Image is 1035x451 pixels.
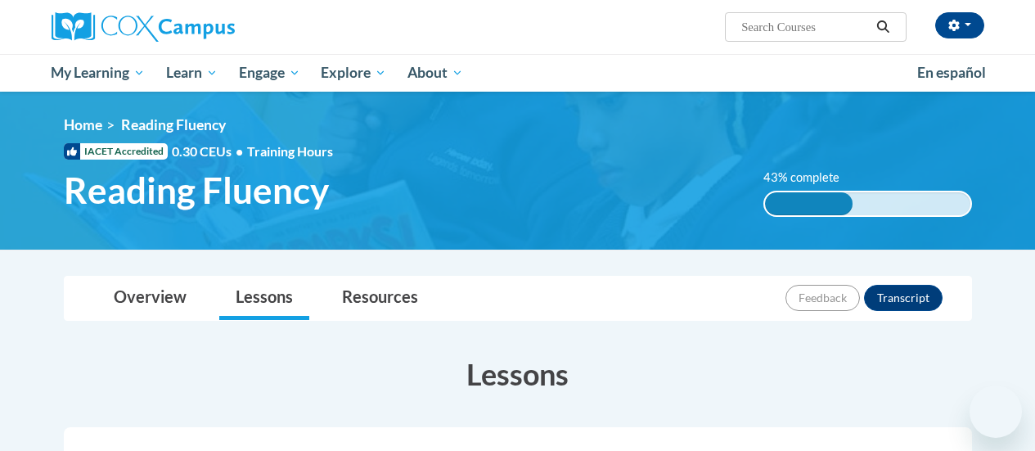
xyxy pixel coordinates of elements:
a: Engage [228,54,311,92]
a: Overview [97,277,203,320]
span: Training Hours [247,143,333,159]
span: Reading Fluency [121,116,226,133]
a: Lessons [219,277,309,320]
h3: Lessons [64,354,972,395]
a: About [397,54,474,92]
span: Explore [321,63,386,83]
button: Feedback [785,285,860,311]
iframe: Button to launch messaging window [970,386,1022,438]
span: Engage [239,63,300,83]
label: 43% complete [763,169,857,187]
button: Transcript [864,285,943,311]
input: Search Courses [740,17,871,37]
div: 43% complete [765,192,853,215]
span: En español [917,64,986,81]
a: En español [907,56,997,90]
span: IACET Accredited [64,143,168,160]
span: 0.30 CEUs [172,142,247,160]
a: Explore [310,54,397,92]
span: About [407,63,463,83]
span: Reading Fluency [64,169,329,212]
button: Search [871,17,895,37]
a: Resources [326,277,434,320]
a: My Learning [41,54,156,92]
button: Account Settings [935,12,984,38]
span: • [236,143,243,159]
img: Cox Campus [52,12,235,42]
span: My Learning [51,63,145,83]
span: Learn [166,63,218,83]
a: Home [64,116,102,133]
a: Learn [155,54,228,92]
div: Main menu [39,54,997,92]
a: Cox Campus [52,12,346,42]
